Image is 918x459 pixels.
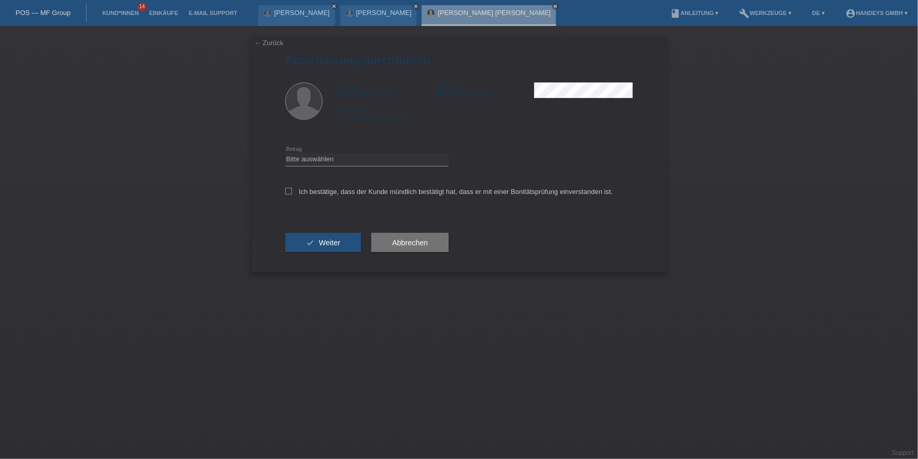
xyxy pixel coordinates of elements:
[337,106,436,121] div: [GEOGRAPHIC_DATA]
[845,8,856,19] i: account_circle
[306,239,314,247] i: check
[337,82,436,98] div: [PERSON_NAME]
[740,8,750,19] i: build
[319,239,340,247] span: Weiter
[254,39,283,47] a: ← Zurück
[332,4,337,9] i: close
[285,54,633,67] h1: Autorisierung durchführen
[285,188,613,196] label: Ich bestätige, dass der Kunde mündlich bestätigt hat, dass er mit einer Bonitätsprüfung einversta...
[436,84,463,90] span: Nachname
[670,8,680,19] i: book
[337,84,360,90] span: Vorname
[553,4,558,9] i: close
[371,233,449,253] button: Abbrechen
[97,10,144,16] a: Kund*innen
[734,10,797,16] a: buildWerkzeuge ▾
[144,10,183,16] a: Einkäufe
[412,3,420,10] a: close
[807,10,830,16] a: DE ▾
[331,3,338,10] a: close
[184,10,243,16] a: E-Mail Support
[438,9,550,17] a: [PERSON_NAME] [PERSON_NAME]
[840,10,913,16] a: account_circleHandeys GmbH ▾
[665,10,724,16] a: bookAnleitung ▾
[285,233,361,253] button: check Weiter
[413,4,419,9] i: close
[137,3,147,11] span: 14
[16,9,71,17] a: POS — MF Group
[356,9,412,17] a: [PERSON_NAME]
[552,3,559,10] a: close
[892,449,914,456] a: Support
[436,82,534,98] div: [PERSON_NAME]
[274,9,330,17] a: [PERSON_NAME]
[392,239,428,247] span: Abbrechen
[337,107,366,113] span: Nationalität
